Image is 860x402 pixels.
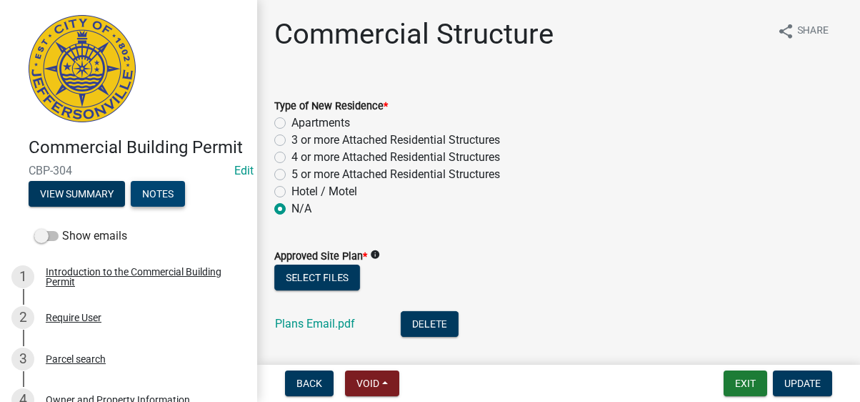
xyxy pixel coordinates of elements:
wm-modal-confirm: Notes [131,189,185,200]
div: 1 [11,265,34,288]
button: Update [773,371,832,396]
h1: Commercial Structure [274,17,554,52]
label: Apartments [291,114,350,132]
div: Introduction to the Commercial Building Permit [46,267,234,287]
label: 4 or more Attached Residential Structures [291,149,500,166]
button: Notes [131,181,185,207]
button: Void [345,371,399,396]
label: Approved Site Plan [274,252,367,262]
button: Back [285,371,334,396]
button: Delete [401,311,459,337]
span: Share [797,23,829,40]
label: Show emails [34,227,127,245]
label: Type of New Residence [274,102,388,112]
a: Edit [234,164,254,177]
div: 2 [11,306,34,329]
wm-modal-confirm: Edit Application Number [234,164,254,177]
button: View Summary [29,181,125,207]
img: City of Jeffersonville, Indiana [29,15,136,122]
label: 5 or more Attached Residential Structures [291,166,500,183]
button: shareShare [766,17,840,45]
label: 3 or more Attached Residential Structures [291,132,500,149]
label: Hotel / Motel [291,183,357,200]
div: Require User [46,313,101,323]
span: Void [356,378,379,389]
h4: Commercial Building Permit [29,137,246,158]
span: Update [784,378,821,389]
a: Plans Email.pdf [275,317,355,330]
button: Select files [274,265,360,290]
div: 3 [11,348,34,371]
button: Exit [724,371,767,396]
wm-modal-confirm: Delete Document [401,318,459,332]
span: Back [296,378,322,389]
label: N/A [291,200,311,217]
wm-modal-confirm: Summary [29,189,125,200]
span: CBP-304 [29,164,229,177]
i: info [370,250,380,260]
i: share [777,23,794,40]
div: Parcel search [46,354,106,364]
